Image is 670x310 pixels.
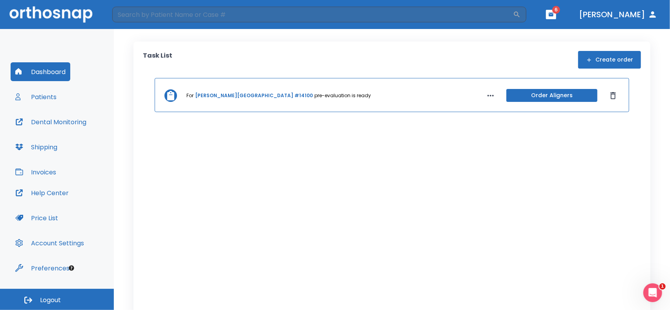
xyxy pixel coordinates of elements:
[578,51,641,69] button: Create order
[11,183,73,202] button: Help Center
[112,7,513,22] input: Search by Patient Name or Case #
[195,92,313,99] a: [PERSON_NAME][GEOGRAPHIC_DATA] #14100
[11,234,89,252] button: Account Settings
[68,265,75,272] div: Tooltip anchor
[11,208,63,227] button: Price List
[40,296,61,305] span: Logout
[11,87,61,106] button: Patients
[9,6,93,22] img: Orthosnap
[607,89,619,102] button: Dismiss
[643,283,662,302] iframe: Intercom live chat
[576,7,661,22] button: [PERSON_NAME]
[659,283,666,290] span: 1
[11,62,70,81] button: Dashboard
[11,138,62,156] button: Shipping
[552,6,560,14] span: 6
[11,163,61,181] button: Invoices
[314,92,371,99] p: pre-evaluation is ready
[11,112,91,131] button: Dental Monitoring
[143,51,172,69] p: Task List
[186,92,194,99] p: For
[11,259,74,277] button: Preferences
[506,89,597,102] button: Order Aligners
